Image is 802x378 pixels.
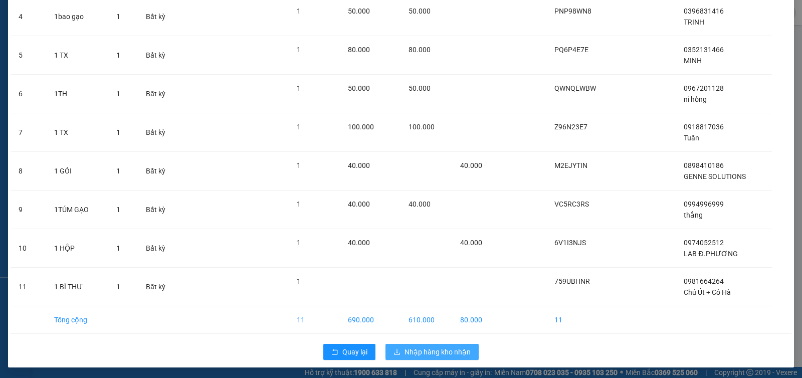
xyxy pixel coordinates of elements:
[116,283,120,291] span: 1
[297,200,301,208] span: 1
[138,229,181,268] td: Bất kỳ
[554,200,589,208] span: VC5RC3RS
[684,161,724,169] span: 0898410186
[46,191,108,229] td: 1TÚM GẠO
[460,239,482,247] span: 40.000
[348,7,370,15] span: 50.000
[11,75,46,113] td: 6
[116,51,120,59] span: 1
[348,84,370,92] span: 50.000
[46,152,108,191] td: 1 GÓI
[554,123,587,131] span: Z96N23E7
[684,239,724,247] span: 0974052512
[393,348,400,356] span: download
[297,84,301,92] span: 1
[297,7,301,15] span: 1
[684,84,724,92] span: 0967201128
[46,36,108,75] td: 1 TX
[138,75,181,113] td: Bất kỳ
[684,7,724,15] span: 0396831416
[348,161,370,169] span: 40.000
[138,36,181,75] td: Bất kỳ
[684,200,724,208] span: 0994996999
[684,288,731,296] span: Chú Út + Cô Hà
[405,346,471,357] span: Nhập hàng kho nhận
[684,250,737,258] span: LAB Đ.PHƯƠNG
[289,306,340,334] td: 11
[116,128,120,136] span: 1
[385,344,479,360] button: downloadNhập hàng kho nhận
[684,172,746,180] span: GENNE SOLUTIONS
[116,13,120,21] span: 1
[684,277,724,285] span: 0981664264
[297,277,301,285] span: 1
[11,268,46,306] td: 11
[684,211,703,219] span: thắng
[684,134,699,142] span: Tuấn
[11,113,46,152] td: 7
[46,229,108,268] td: 1 HỘP
[348,123,374,131] span: 100.000
[323,344,375,360] button: rollbackQuay lại
[340,306,400,334] td: 690.000
[684,46,724,54] span: 0352131466
[348,239,370,247] span: 40.000
[409,46,431,54] span: 80.000
[348,46,370,54] span: 80.000
[138,191,181,229] td: Bất kỳ
[116,206,120,214] span: 1
[554,84,596,92] span: QWNQEWBW
[409,123,435,131] span: 100.000
[11,152,46,191] td: 8
[546,306,617,334] td: 11
[11,229,46,268] td: 10
[138,152,181,191] td: Bất kỳ
[116,244,120,252] span: 1
[297,239,301,247] span: 1
[331,348,338,356] span: rollback
[460,161,482,169] span: 40.000
[409,200,431,208] span: 40.000
[46,75,108,113] td: 1TH
[409,84,431,92] span: 50.000
[554,161,587,169] span: M2EJYTIN
[11,191,46,229] td: 9
[452,306,499,334] td: 80.000
[684,18,704,26] span: TRINH
[684,95,707,103] span: ni hồng
[554,277,590,285] span: 759UBHNR
[684,57,702,65] span: MINH
[116,167,120,175] span: 1
[138,268,181,306] td: Bất kỳ
[554,46,588,54] span: PQ6P4E7E
[554,239,586,247] span: 6V1I3NJS
[297,123,301,131] span: 1
[46,268,108,306] td: 1 BÌ THƯ
[684,123,724,131] span: 0918817036
[297,46,301,54] span: 1
[348,200,370,208] span: 40.000
[409,7,431,15] span: 50.000
[342,346,367,357] span: Quay lại
[46,113,108,152] td: 1 TX
[11,36,46,75] td: 5
[554,7,591,15] span: PNP98WN8
[46,306,108,334] td: Tổng cộng
[116,90,120,98] span: 1
[138,113,181,152] td: Bất kỳ
[297,161,301,169] span: 1
[400,306,452,334] td: 610.000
